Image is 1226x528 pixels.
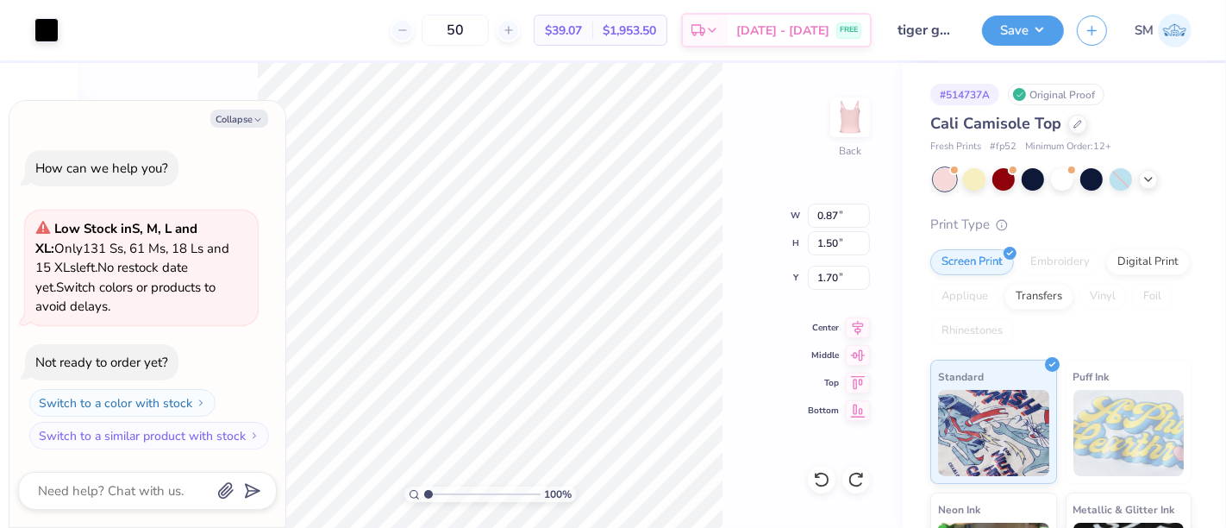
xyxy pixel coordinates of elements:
[1004,284,1073,310] div: Transfers
[833,100,867,135] img: Back
[1073,500,1175,519] span: Metallic & Glitter Ink
[938,368,984,386] span: Standard
[1019,249,1101,275] div: Embroidery
[1073,390,1185,476] img: Puff Ink
[808,349,839,361] span: Middle
[35,160,168,177] div: How can we help you?
[808,405,839,417] span: Bottom
[545,22,582,40] span: $39.07
[1132,284,1173,310] div: Foil
[603,22,656,40] span: $1,953.50
[808,377,839,389] span: Top
[1025,140,1111,154] span: Minimum Order: 12 +
[990,140,1016,154] span: # fp52
[938,500,980,519] span: Neon Ink
[930,84,999,105] div: # 514737A
[938,390,1049,476] img: Standard
[930,113,1061,134] span: Cali Camisole Top
[840,24,858,36] span: FREE
[885,13,969,47] input: Untitled Design
[545,487,572,502] span: 100 %
[35,354,168,371] div: Not ready to order yet?
[1158,14,1192,47] img: Shruthi Mohan
[736,22,829,40] span: [DATE] - [DATE]
[1008,84,1104,105] div: Original Proof
[1073,368,1110,386] span: Puff Ink
[1079,284,1127,310] div: Vinyl
[196,398,206,408] img: Switch to a color with stock
[930,318,1014,344] div: Rhinestones
[29,389,216,417] button: Switch to a color with stock
[1135,21,1154,41] span: SM
[839,143,861,159] div: Back
[35,220,197,257] strong: Low Stock in S, M, L and XL :
[930,249,1014,275] div: Screen Print
[930,284,999,310] div: Applique
[422,15,489,46] input: – –
[249,431,260,441] img: Switch to a similar product with stock
[930,215,1192,235] div: Print Type
[35,220,229,315] span: Only 131 Ss, 61 Ms, 18 Ls and 15 XLs left. Switch colors or products to avoid delays.
[1106,249,1190,275] div: Digital Print
[1135,14,1192,47] a: SM
[982,16,1064,46] button: Save
[35,259,188,296] span: No restock date yet.
[930,140,981,154] span: Fresh Prints
[808,322,839,334] span: Center
[29,422,269,449] button: Switch to a similar product with stock
[210,110,268,128] button: Collapse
